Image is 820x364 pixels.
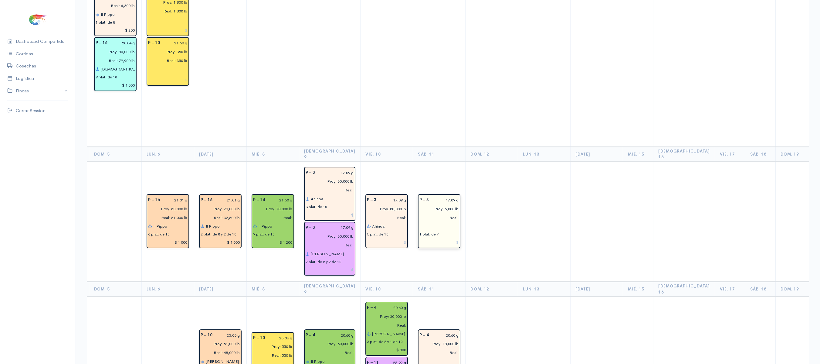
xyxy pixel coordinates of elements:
th: [DATE] [571,282,623,297]
input: pescadas [249,213,293,222]
th: Vie. 17 [715,282,745,297]
th: [DATE] [194,282,246,297]
input: g [216,196,240,204]
input: pescadas [92,1,135,10]
input: g [269,196,293,204]
input: pescadas [302,348,354,357]
div: Piscina: 16 Peso: 20.04 g Libras Proy: 80,000 lb Libras Reales: 79,900 lb Rendimiento: 99.9% Empa... [94,37,137,91]
th: Dom. 12 [466,147,518,161]
input: estimadas [197,339,240,348]
th: Sáb. 11 [413,282,466,297]
div: Piscina: 16 Peso: 21.01 g Libras Proy: 29,000 lb Libras Reales: 32,500 lb Rendimiento: 112.1% Emp... [199,194,242,248]
input: g [380,303,406,312]
input: $ [367,238,406,247]
div: 2 plat. de 8 y 2 de 10 [201,232,236,237]
th: [DEMOGRAPHIC_DATA] 9 [299,282,361,297]
th: Vie. 10 [361,147,413,161]
div: 1 plat. de 8 [96,20,115,25]
input: estimadas [416,339,459,348]
th: [DEMOGRAPHIC_DATA] 9 [299,147,361,161]
th: Lun. 6 [141,282,194,297]
input: estimadas [144,204,188,213]
input: g [319,168,354,177]
div: 3 plat. de 8 y 1 de 10 [367,339,403,345]
input: g [319,223,354,232]
div: 5 plat. de 10 [367,232,388,237]
div: Piscina: 14 Peso: 21.50 g Libras Proy: 78,000 lb Empacadora: Expotuna Gabarra: Il Pippo Plataform... [252,194,294,248]
div: 2 plat. de 8 y 2 de 10 [306,259,341,265]
input: pescadas [302,241,354,249]
input: g [269,334,293,342]
div: P – 16 [92,39,111,47]
th: Lun. 13 [518,282,571,297]
input: estimadas [302,339,354,348]
input: $ [96,26,135,35]
input: $ [148,26,188,35]
div: P – 14 [249,196,269,204]
th: Lun. 6 [141,147,194,161]
div: P – 10 [144,39,164,47]
div: P – 4 [416,331,432,340]
input: g [432,331,459,340]
input: g [164,39,188,47]
input: g [432,196,459,204]
div: P – 10 [249,334,269,342]
th: Sáb. 18 [745,147,776,161]
div: P – 10 [197,331,216,340]
input: $ [96,81,135,90]
input: pescadas [249,351,293,360]
th: Sáb. 11 [413,147,466,161]
div: Piscina: 10 Peso: 21.58 g Libras Proy: 350 lb Libras Reales: 350 lb Rendimiento: 100.0% Empacador... [147,37,189,86]
input: g [319,331,354,340]
input: estimadas [249,204,293,213]
input: estimadas [144,47,188,56]
input: $ [201,238,240,247]
div: Piscina: 3 Peso: 17.09 g Libras Proy: 30,000 lb Empacadora: Songa Gabarra: Mariam Mabel Plataform... [304,222,356,276]
div: P – 16 [144,196,164,204]
div: 9 plat. de 10 [253,232,275,237]
div: P – 3 [363,196,380,204]
input: pescadas [197,348,240,357]
th: Lun. 13 [518,147,571,161]
th: [DATE] [194,147,246,161]
input: pescadas [197,213,240,222]
input: pescadas [144,7,188,15]
input: estimadas [363,204,406,213]
input: pescadas [144,56,188,65]
input: estimadas [197,204,240,213]
th: Mié. 8 [246,147,299,161]
input: $ [148,75,188,84]
div: Piscina: 4 Peso: 20.60 g Libras Proy: 30,000 lb Empacadora: Expotuna Gabarra: Renata Plataformas:... [365,302,408,356]
div: Piscina: 16 Peso: 21.01 g Libras Proy: 50,000 lb Libras Reales: 51,000 lb Rendimiento: 102.0% Emp... [147,194,189,248]
th: [DEMOGRAPHIC_DATA] 16 [653,147,715,161]
th: [DATE] [571,147,623,161]
input: g [164,196,188,204]
div: Piscina: 3 Peso: 17.09 g Libras Proy: 30,000 lb Empacadora: Ceaexport Gabarra: Ahinoa Plataformas... [304,167,356,221]
th: Sáb. 18 [745,282,776,297]
input: $ [306,211,354,219]
div: P – 4 [302,331,319,340]
th: Mié. 15 [623,282,653,297]
input: $ [306,266,354,274]
div: 1 plat. de 7 [419,232,439,237]
th: Dom. 5 [89,282,141,297]
th: Dom. 5 [89,147,141,161]
div: P – 4 [363,303,380,312]
div: P – 3 [302,168,319,177]
input: pescadas [416,213,459,222]
input: g [111,39,135,47]
div: 3 plat. de 10 [306,204,327,210]
input: pescadas [144,213,188,222]
input: estimadas [92,47,135,56]
input: estimadas [416,204,459,213]
input: estimadas [249,342,293,351]
input: pescadas [302,186,354,194]
input: pescadas [363,321,406,330]
th: [DEMOGRAPHIC_DATA] 16 [653,282,715,297]
div: P – 3 [302,223,319,232]
input: estimadas [302,177,354,186]
input: $ [419,238,459,247]
th: Mié. 15 [623,147,653,161]
input: pescadas [363,213,406,222]
div: Piscina: 3 Peso: 17.09 g Libras Proy: 50,000 lb Empacadora: Ceaexport Gabarra: Ahinoa Plataformas... [365,194,408,248]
